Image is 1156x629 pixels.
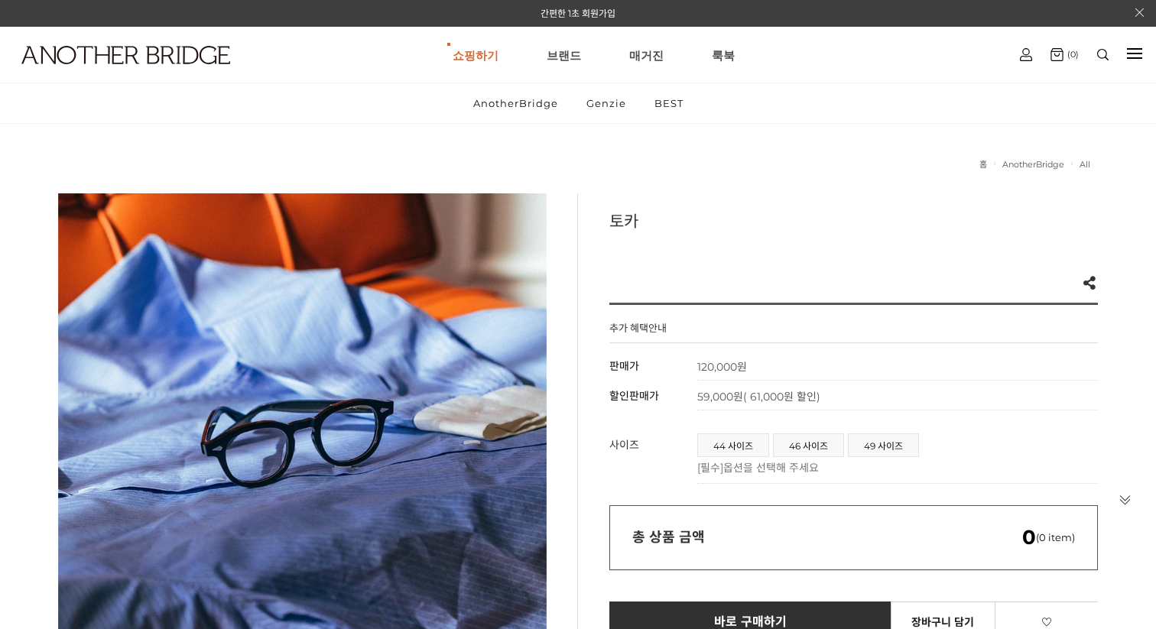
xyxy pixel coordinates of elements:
strong: 총 상품 금액 [632,529,705,546]
a: 매거진 [629,28,664,83]
a: 홈 [979,159,987,170]
p: [필수] [697,459,1091,475]
li: 49 사이즈 [848,433,919,457]
a: Genzie [573,83,639,123]
a: 쇼핑하기 [453,28,498,83]
img: logo [21,46,230,64]
h4: 추가 혜택안내 [609,320,667,342]
a: AnotherBridge [460,83,571,123]
em: 0 [1022,525,1036,550]
li: 44 사이즈 [697,433,769,457]
a: BEST [641,83,697,123]
a: logo [8,46,181,102]
strong: 120,000원 [697,360,747,374]
a: 46 사이즈 [774,434,843,456]
li: 46 사이즈 [773,433,844,457]
span: (0 item) [1022,531,1075,543]
span: 59,000원 [697,390,820,404]
a: 49 사이즈 [849,434,918,456]
a: 44 사이즈 [698,434,768,456]
a: 룩북 [712,28,735,83]
span: 바로 구매하기 [714,615,787,629]
span: (0) [1063,49,1079,60]
a: AnotherBridge [1002,159,1064,170]
img: cart [1050,48,1063,61]
a: All [1080,159,1090,170]
span: 할인판매가 [609,389,659,403]
img: cart [1020,48,1032,61]
h3: 토카 [609,209,1099,232]
th: 사이즈 [609,426,697,484]
span: 판매가 [609,359,639,373]
img: search [1097,49,1109,60]
span: ( 61,000원 할인) [743,390,820,404]
a: (0) [1050,48,1079,61]
a: 브랜드 [547,28,581,83]
span: 옵션을 선택해 주세요 [723,461,819,475]
a: 간편한 1초 회원가입 [541,8,615,19]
